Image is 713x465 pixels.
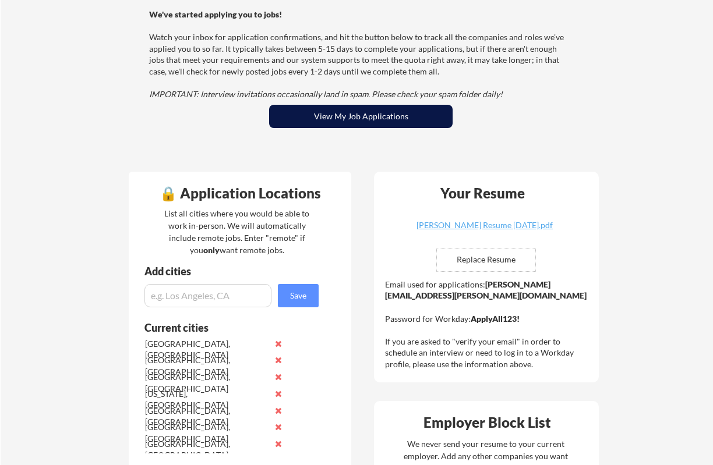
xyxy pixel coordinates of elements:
strong: ApplyAll123! [471,314,520,324]
div: List all cities where you would be able to work in-person. We will automatically include remote j... [157,207,317,256]
div: [GEOGRAPHIC_DATA], [GEOGRAPHIC_DATA] [145,338,268,361]
div: Email used for applications: Password for Workday: If you are asked to "verify your email" in ord... [385,279,591,370]
div: [PERSON_NAME] Resume [DATE].pdf [415,221,554,229]
div: [GEOGRAPHIC_DATA], [GEOGRAPHIC_DATA] [145,421,268,444]
button: Save [278,284,319,307]
a: [PERSON_NAME] Resume [DATE].pdf [415,221,554,239]
div: [GEOGRAPHIC_DATA], [GEOGRAPHIC_DATA] [145,438,268,461]
div: 🔒 Application Locations [132,186,348,200]
div: [GEOGRAPHIC_DATA], [GEOGRAPHIC_DATA] [145,405,268,428]
input: e.g. Los Angeles, CA [144,284,271,307]
div: Your Resume [425,186,540,200]
div: [GEOGRAPHIC_DATA], [GEOGRAPHIC_DATA] [145,371,268,394]
strong: We've started applying you to jobs! [149,9,282,19]
div: Watch your inbox for application confirmations, and hit the button below to track all the compani... [149,9,569,100]
strong: [PERSON_NAME][EMAIL_ADDRESS][PERSON_NAME][DOMAIN_NAME] [385,279,587,301]
strong: only [203,245,220,255]
div: [GEOGRAPHIC_DATA], [GEOGRAPHIC_DATA] [145,354,268,377]
button: View My Job Applications [269,105,453,128]
div: Employer Block List [379,416,595,429]
div: Current cities [144,322,306,333]
em: IMPORTANT: Interview invitations occasionally land in spam. Please check your spam folder daily! [149,89,503,99]
div: [US_STATE], [GEOGRAPHIC_DATA] [145,388,268,411]
div: Add cities [144,266,322,276]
